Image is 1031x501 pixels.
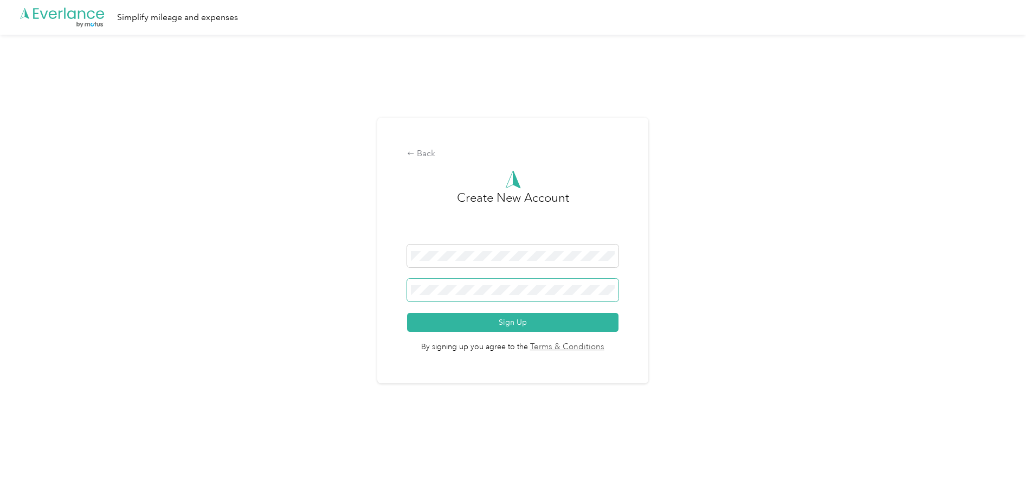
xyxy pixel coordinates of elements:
[407,147,618,160] div: Back
[407,313,618,332] button: Sign Up
[457,189,569,245] h3: Create New Account
[117,11,238,24] div: Simplify mileage and expenses
[528,341,604,354] a: Terms & Conditions
[970,440,1031,501] iframe: Everlance-gr Chat Button Frame
[407,332,618,354] span: By signing up you agree to the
